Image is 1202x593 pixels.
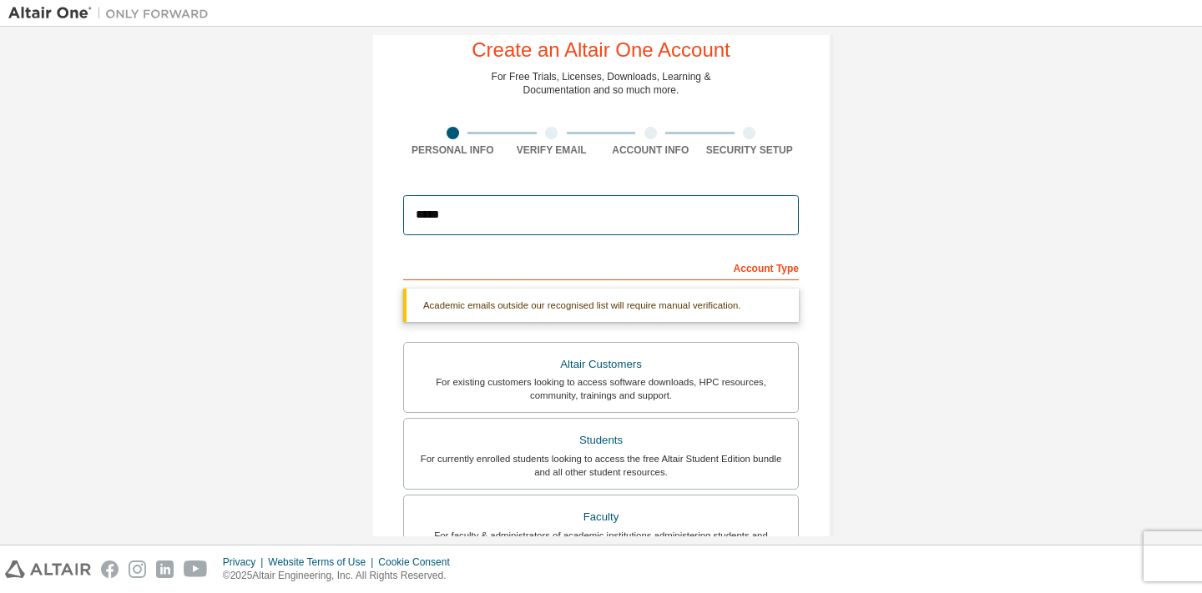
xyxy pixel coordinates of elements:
[601,143,700,157] div: Account Info
[403,254,799,280] div: Account Type
[414,529,788,555] div: For faculty & administrators of academic institutions administering students and accessing softwa...
[403,289,799,322] div: Academic emails outside our recognised list will require manual verification.
[503,143,602,157] div: Verify Email
[472,40,730,60] div: Create an Altair One Account
[129,560,146,578] img: instagram.svg
[700,143,800,157] div: Security Setup
[101,560,119,578] img: facebook.svg
[414,353,788,376] div: Altair Customers
[223,555,268,569] div: Privacy
[414,429,788,452] div: Students
[492,70,711,97] div: For Free Trials, Licenses, Downloads, Learning & Documentation and so much more.
[414,452,788,479] div: For currently enrolled students looking to access the free Altair Student Edition bundle and all ...
[414,505,788,529] div: Faculty
[5,560,91,578] img: altair_logo.svg
[223,569,460,583] p: © 2025 Altair Engineering, Inc. All Rights Reserved.
[268,555,378,569] div: Website Terms of Use
[184,560,208,578] img: youtube.svg
[403,143,503,157] div: Personal Info
[378,555,459,569] div: Cookie Consent
[8,5,217,22] img: Altair One
[414,375,788,402] div: For existing customers looking to access software downloads, HPC resources, community, trainings ...
[156,560,174,578] img: linkedin.svg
